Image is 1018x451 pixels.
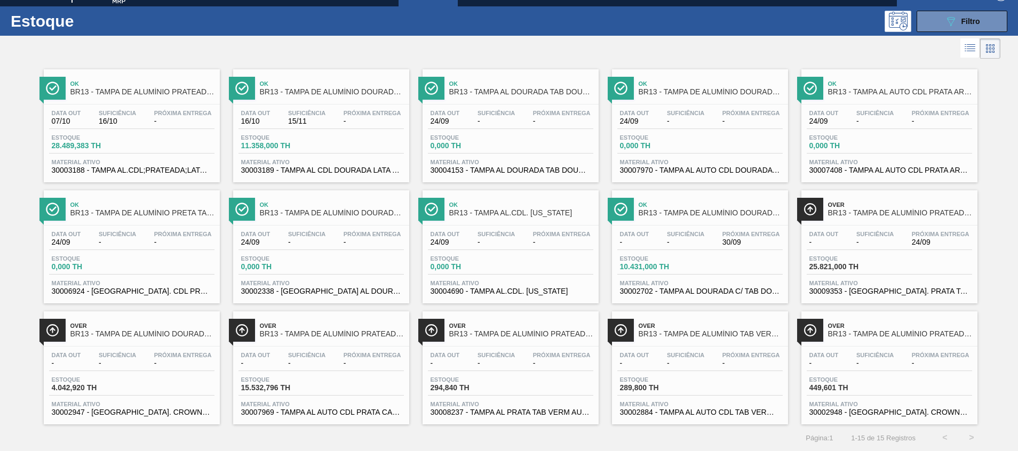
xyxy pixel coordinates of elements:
span: - [154,359,212,367]
span: 30007970 - TAMPA AL AUTO CDL DOURADA CANPACK [620,166,780,174]
span: Data out [52,110,81,116]
span: Material ativo [241,280,401,286]
span: Material ativo [620,280,780,286]
span: Over [70,323,214,329]
button: Filtro [917,11,1007,32]
span: 30002948 - TAMPA AL. CROWN; PRATA; ISE [809,408,969,416]
span: Suficiência [99,352,136,358]
span: Data out [431,352,460,358]
span: - [722,117,780,125]
span: - [154,238,212,246]
a: ÍconeOkBR13 - TAMPA DE ALUMÍNIO PRETA TAB PRETOData out24/09Suficiência-Próxima Entrega-Estoque0,... [36,182,225,303]
span: 289,800 TH [620,384,695,392]
span: - [912,117,969,125]
img: Ícone [46,203,59,216]
span: - [478,359,515,367]
span: 0,000 TH [431,263,505,271]
a: ÍconeOkBR13 - TAMPA AL.CDL. [US_STATE]Data out24/09Suficiência-Próxima Entrega-Estoque0,000 THMat... [415,182,604,303]
a: ÍconeOkBR13 - TAMPA AL DOURADA TAB DOURADA CANPACK CDLData out24/09Suficiência-Próxima Entrega-Es... [415,61,604,182]
span: - [856,238,894,246]
span: Material ativo [52,401,212,407]
span: - [667,238,704,246]
span: BR13 - TAMPA DE ALUMÍNIO PRATEADA TAB VERMELHO ISE [449,330,593,338]
span: Estoque [241,134,316,141]
span: Data out [809,231,839,237]
span: Próxima Entrega [344,231,401,237]
span: - [667,359,704,367]
span: Material ativo [241,401,401,407]
img: Ícone [804,82,817,95]
img: Ícone [46,82,59,95]
img: Ícone [804,324,817,337]
span: Data out [241,110,271,116]
span: 16/10 [99,117,136,125]
span: Suficiência [856,231,894,237]
span: Próxima Entrega [344,352,401,358]
span: BR13 - TAMPA DE ALUMÍNIO DOURADA CROWN ISE [70,330,214,338]
img: Ícone [614,203,627,216]
span: Material ativo [620,401,780,407]
a: ÍconeOkBR13 - TAMPA DE ALUMÍNIO DOURADA TAB DOURADOData out-Suficiência-Próxima Entrega30/09Estoq... [604,182,793,303]
span: 0,000 TH [809,142,884,150]
span: Material ativo [431,280,591,286]
span: Data out [241,352,271,358]
span: Material ativo [431,159,591,165]
img: Ícone [425,82,438,95]
span: - [154,117,212,125]
span: Material ativo [431,401,591,407]
span: - [431,359,460,367]
span: Material ativo [809,159,969,165]
span: Data out [241,231,271,237]
span: - [344,117,401,125]
span: Estoque [431,376,505,383]
span: Próxima Entrega [533,110,591,116]
span: - [856,359,894,367]
span: BR13 - TAMPA DE ALUMÍNIO DOURADA TAB DOURADO CROWN [260,209,404,217]
span: Próxima Entrega [154,110,212,116]
span: 28.489,383 TH [52,142,126,150]
span: Ok [260,202,404,208]
span: Estoque [809,255,884,262]
span: Data out [809,110,839,116]
span: - [241,359,271,367]
span: 24/09 [431,238,460,246]
span: 30004153 - TAMPA AL DOURADA TAB DOURADO CDL CANPACK [431,166,591,174]
span: Material ativo [52,280,212,286]
span: 24/09 [52,238,81,246]
a: ÍconeOverBR13 - TAMPA DE ALUMÍNIO PRATEADA TAB VERMELHO ISEData out-Suficiência-Próxima Entrega-E... [415,303,604,424]
span: 30008237 - TAMPA AL PRATA TAB VERM AUTO ISE [431,408,591,416]
span: Suficiência [288,110,325,116]
span: Over [639,323,783,329]
span: Ok [449,80,593,87]
span: Data out [52,231,81,237]
span: Material ativo [620,159,780,165]
span: 0,000 TH [241,263,316,271]
a: ÍconeOkBR13 - TAMPA AL AUTO CDL PRATA ARDAGHData out24/09Suficiência-Próxima Entrega-Estoque0,000... [793,61,983,182]
span: Suficiência [478,110,515,116]
span: 07/10 [52,117,81,125]
a: ÍconeOverBR13 - TAMPA DE ALUMÍNIO PRATEADA CROWN ISEData out-Suficiência-Próxima Entrega-Estoque4... [793,303,983,424]
span: Data out [52,352,81,358]
span: 30002947 - TAMPA AL. CROWN; DOURADA; ISE [52,408,212,416]
span: 24/09 [912,238,969,246]
span: Over [449,323,593,329]
span: Data out [620,110,649,116]
span: BR13 - TAMPA DE ALUMÍNIO PRATEADA CANPACK CDL [260,330,404,338]
span: 30/09 [722,238,780,246]
span: Estoque [620,376,695,383]
span: - [620,238,649,246]
span: 30006924 - TAMPA AL. CDL PRETA C/TAB PRETO GRAVADO [52,287,212,295]
span: - [478,238,515,246]
span: BR13 - TAMPA DE ALUMÍNIO PRATEADA CROWN ISE [828,330,972,338]
span: 0,000 TH [431,142,505,150]
span: Suficiência [478,352,515,358]
span: - [288,238,325,246]
span: BR13 - TAMPA AL.CDL. COLORADO [449,209,593,217]
span: Estoque [52,255,126,262]
span: - [533,238,591,246]
span: 30007969 - TAMPA AL AUTO CDL PRATA CANPACK [241,408,401,416]
span: Próxima Entrega [912,110,969,116]
span: BR13 - TAMPA DE ALUMÍNIO PRATEADA TAB VERM BALL CDL [828,209,972,217]
img: Ícone [614,82,627,95]
span: Suficiência [667,352,704,358]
